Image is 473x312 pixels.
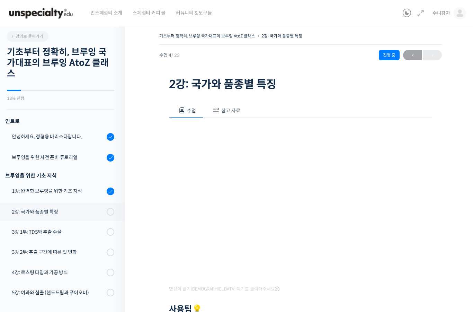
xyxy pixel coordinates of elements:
[7,96,114,101] div: 13% 진행
[5,171,114,180] div: 브루잉을 위한 기초 지식
[12,154,105,161] div: 브루잉을 위한 사전 준비 튜토리얼
[7,31,48,42] a: 강의로 돌아가기
[12,289,105,296] div: 5강: 여과와 침출 (핸드드립과 푸어오버)
[12,187,105,195] div: 1강: 완벽한 브루잉을 위한 기초 지식
[5,116,114,126] h3: 인트로
[187,107,196,114] span: 수업
[261,33,302,38] a: 2강: 국가와 품종별 특징
[432,10,450,16] span: 수니감자
[12,269,105,276] div: 4강: 로스팅 타입과 가공 방식
[12,208,105,216] div: 2강: 국가와 품종별 특징
[159,33,255,38] a: 기초부터 정확히, 브루잉 국가대표의 브루잉 AtoZ 클래스
[169,78,432,91] h1: 2강: 국가와 품종별 특징
[12,248,105,256] div: 3강 2부: 추출 구간에 따른 맛 변화
[10,34,43,39] span: 강의로 돌아가기
[7,47,114,79] h2: 기초부터 정확히, 브루잉 국가대표의 브루잉 AtoZ 클래스
[12,228,105,236] div: 3강 1부: TDS와 추출 수율
[12,133,105,140] div: 안녕하세요, 정형용 바리스타입니다.
[169,286,279,292] span: 영상이 끊기[DEMOGRAPHIC_DATA] 여기를 클릭해주세요
[403,51,422,60] span: ←
[221,107,240,114] span: 참고 자료
[403,50,422,60] a: ←이전
[171,52,180,58] span: / 23
[159,53,180,58] span: 수업 4
[379,50,400,60] div: 진행 중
